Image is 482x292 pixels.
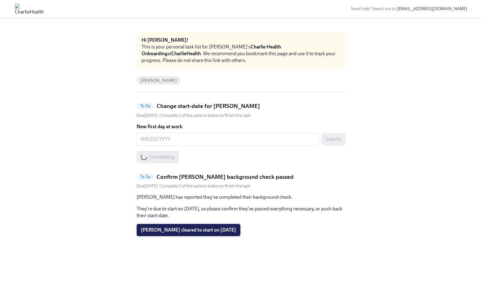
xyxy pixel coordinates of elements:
p: [PERSON_NAME] has reported they've completed their background check. [137,194,345,201]
div: This is your personal task list for [PERSON_NAME]'s at . We recommend you bookmark this page and ... [142,44,340,64]
img: CharlieHealth [15,4,44,13]
label: New first day at work [137,123,345,130]
span: Need help? Reach out to [351,6,467,11]
a: To DoConfirm [PERSON_NAME] background check passedDue[DATE] •Complete 1 of the actions below to f... [137,173,345,189]
div: • Complete 1 of the actions below to finish the task [137,183,251,189]
strong: CharlieHealth [171,51,201,56]
span: To Do [137,175,154,179]
a: To DoChange start-date for [PERSON_NAME]Due[DATE] •Complete 1 of the actions below to finish the ... [137,102,345,118]
span: [PERSON_NAME] cleared to start on [DATE] [141,227,236,233]
button: [PERSON_NAME] cleared to start on [DATE] [137,224,240,236]
span: Thursday, October 16th 2025, 10:00 am [137,183,159,189]
span: [PERSON_NAME] [137,78,181,83]
span: To Do [137,104,154,108]
h5: Confirm [PERSON_NAME] background check passed [157,173,293,181]
strong: Hi [PERSON_NAME]! [142,37,189,43]
a: [EMAIL_ADDRESS][DOMAIN_NAME] [397,6,467,11]
span: Thursday, October 16th 2025, 10:00 am [137,113,159,118]
div: • Complete 1 of the actions below to finish the task [137,113,251,118]
h5: Change start-date for [PERSON_NAME] [157,102,260,110]
p: They're due to start on [DATE], so please confirm they've passed everything necessary, or push ba... [137,206,345,219]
